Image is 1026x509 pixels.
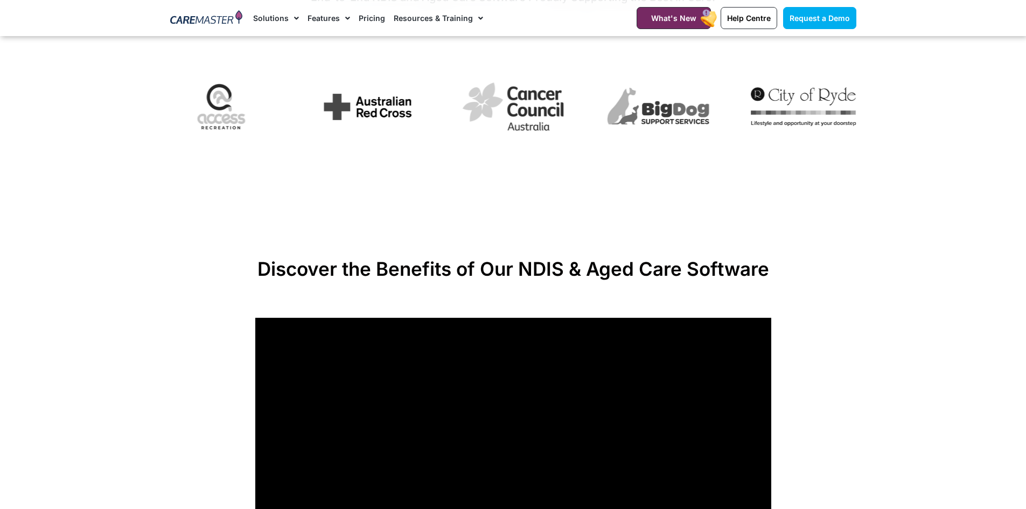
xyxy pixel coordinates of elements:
a: Request a Demo [783,7,856,29]
div: 4 / 7 [751,87,856,130]
img: 2022-City-of-Ryde-Logo-One-line-tag_Full-Colour.jpg [751,87,856,126]
img: Arc-Newlogo.svg [315,85,420,129]
img: Untitled-1.1.png [170,67,275,146]
h2: Discover the Benefits of Our NDIS & Aged Care Software [255,257,771,280]
div: 2 / 7 [460,78,566,140]
img: cancer-council-australia-logo-vector.png [460,78,566,136]
img: CareMaster Logo [170,10,243,26]
a: What's New [637,7,711,29]
div: 3 / 7 [606,86,711,131]
a: Help Centre [721,7,777,29]
span: Request a Demo [790,13,850,23]
div: Image Carousel [170,67,856,150]
img: 263fe684f9ca25cbbbe20494344166dc.webp [606,86,711,127]
div: 7 / 7 [170,67,275,150]
span: Help Centre [727,13,771,23]
div: 1 / 7 [315,85,420,133]
span: What's New [651,13,696,23]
